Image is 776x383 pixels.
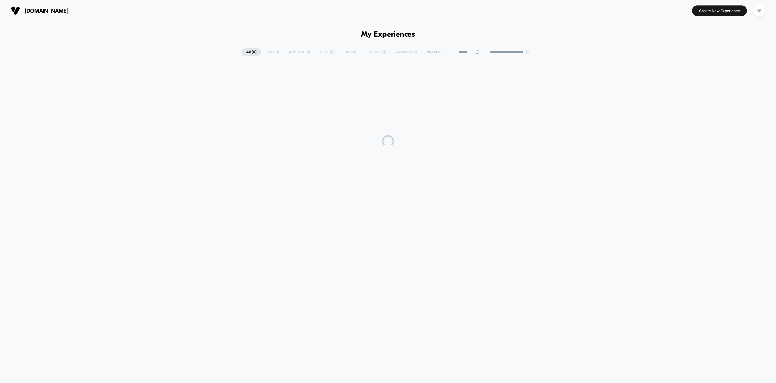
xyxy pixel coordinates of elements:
button: BB [751,5,767,17]
span: [DOMAIN_NAME] [25,8,69,14]
span: By Label [427,50,441,55]
span: All ( 0 ) [242,48,261,56]
button: [DOMAIN_NAME] [9,6,70,15]
div: BB [753,5,765,17]
button: Create New Experience [692,5,747,16]
img: Visually logo [11,6,20,15]
img: end [525,50,529,54]
h1: My Experiences [361,30,415,39]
